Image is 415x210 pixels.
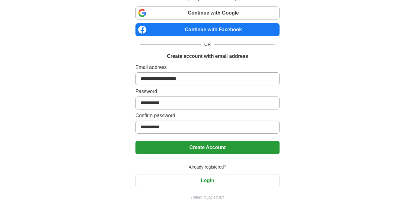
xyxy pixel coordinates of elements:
button: Login [135,174,280,187]
a: Return to job advert [135,195,280,200]
label: Password [135,88,280,95]
label: Confirm password [135,112,280,119]
button: Create Account [135,141,280,154]
span: Already registered? [185,164,230,170]
a: Continue with Facebook [135,23,280,36]
a: Login [135,178,280,183]
label: Email address [135,64,280,71]
span: OR [201,41,214,48]
a: Continue with Google [135,6,280,19]
h1: Create account with email address [167,53,248,60]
